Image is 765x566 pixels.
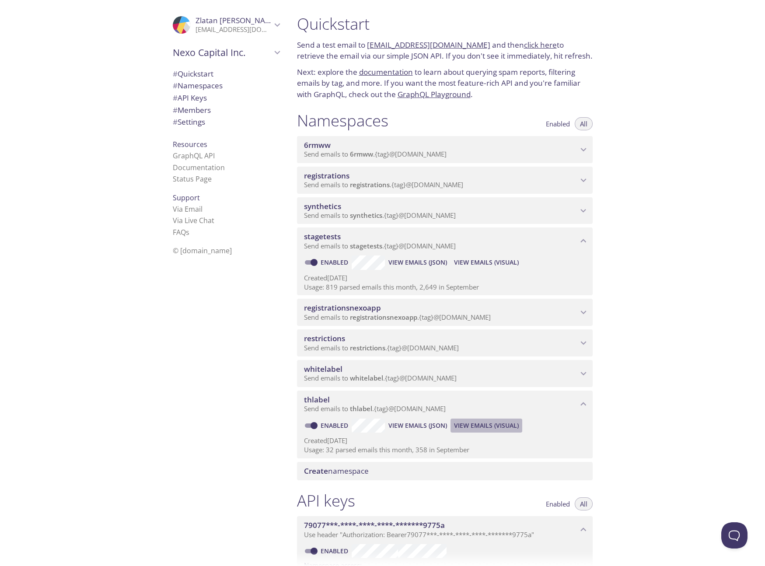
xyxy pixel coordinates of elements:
[166,41,286,64] div: Nexo Capital Inc.
[304,171,349,181] span: registrations
[454,257,519,268] span: View Emails (Visual)
[166,10,286,39] div: Zlatan Ivanov
[297,167,593,194] div: registrations namespace
[451,255,522,269] button: View Emails (Visual)
[575,117,593,130] button: All
[297,136,593,163] div: 6rmww namespace
[166,68,286,80] div: Quickstart
[367,40,490,50] a: [EMAIL_ADDRESS][DOMAIN_NAME]
[350,343,385,352] span: restrictions
[541,117,575,130] button: Enabled
[304,374,457,382] span: Send emails to . {tag} @[DOMAIN_NAME]
[575,497,593,510] button: All
[304,395,330,405] span: thlabel
[350,180,390,189] span: registrations
[173,93,207,103] span: API Keys
[398,89,471,99] a: GraphQL Playground
[297,462,593,480] div: Create namespace
[173,69,178,79] span: #
[304,140,331,150] span: 6rmww
[304,466,328,476] span: Create
[173,80,223,91] span: Namespaces
[173,174,212,184] a: Status Page
[166,104,286,116] div: Members
[304,150,447,158] span: Send emails to . {tag} @[DOMAIN_NAME]
[297,39,593,62] p: Send a test email to and then to retrieve the email via our simple JSON API. If you don't see it ...
[297,299,593,326] div: registrationsnexoapp namespace
[297,197,593,224] div: synthetics namespace
[173,163,225,172] a: Documentation
[350,313,417,321] span: registrationsnexoapp
[173,246,232,255] span: © [DOMAIN_NAME]
[173,80,178,91] span: #
[350,211,382,220] span: synthetics
[297,227,593,255] div: stagetests namespace
[297,391,593,418] div: thlabel namespace
[304,241,456,250] span: Send emails to . {tag} @[DOMAIN_NAME]
[454,420,519,431] span: View Emails (Visual)
[173,69,213,79] span: Quickstart
[297,66,593,100] p: Next: explore the to learn about querying spam reports, filtering emails by tag, and more. If you...
[388,257,447,268] span: View Emails (JSON)
[173,227,189,237] a: FAQ
[297,329,593,356] div: restrictions namespace
[350,150,373,158] span: 6rmww
[173,216,214,225] a: Via Live Chat
[173,117,178,127] span: #
[350,241,382,250] span: stagetests
[350,404,372,413] span: thlabel
[319,547,352,555] a: Enabled
[173,105,211,115] span: Members
[196,15,279,25] span: Zlatan [PERSON_NAME]
[304,404,446,413] span: Send emails to . {tag} @[DOMAIN_NAME]
[186,227,189,237] span: s
[304,364,342,374] span: whitelabel
[721,522,748,549] iframe: Help Scout Beacon - Open
[304,466,369,476] span: namespace
[166,80,286,92] div: Namespaces
[319,258,352,266] a: Enabled
[304,273,586,283] p: Created [DATE]
[385,419,451,433] button: View Emails (JSON)
[304,201,341,211] span: synthetics
[359,67,413,77] a: documentation
[304,283,586,292] p: Usage: 819 parsed emails this month, 2,649 in September
[173,117,205,127] span: Settings
[304,180,463,189] span: Send emails to . {tag} @[DOMAIN_NAME]
[173,204,203,214] a: Via Email
[173,105,178,115] span: #
[166,116,286,128] div: Team Settings
[173,46,272,59] span: Nexo Capital Inc.
[304,303,381,313] span: registrationsnexoapp
[304,333,345,343] span: restrictions
[388,420,447,431] span: View Emails (JSON)
[304,231,341,241] span: stagetests
[451,419,522,433] button: View Emails (Visual)
[541,497,575,510] button: Enabled
[304,211,456,220] span: Send emails to . {tag} @[DOMAIN_NAME]
[297,111,388,130] h1: Namespaces
[304,343,459,352] span: Send emails to . {tag} @[DOMAIN_NAME]
[297,360,593,387] div: whitelabel namespace
[173,140,207,149] span: Resources
[385,255,451,269] button: View Emails (JSON)
[196,25,272,34] p: [EMAIL_ADDRESS][DOMAIN_NAME]
[304,436,586,445] p: Created [DATE]
[319,421,352,430] a: Enabled
[304,313,491,321] span: Send emails to . {tag} @[DOMAIN_NAME]
[350,374,383,382] span: whitelabel
[166,92,286,104] div: API Keys
[173,93,178,103] span: #
[297,491,355,510] h1: API keys
[297,14,593,34] h1: Quickstart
